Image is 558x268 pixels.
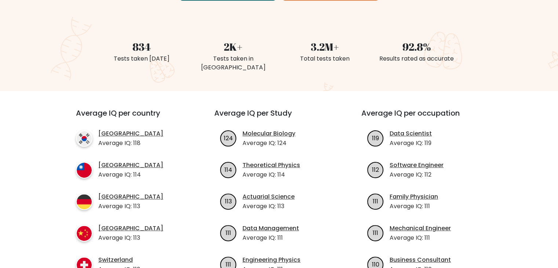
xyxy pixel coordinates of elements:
div: Tests taken in [GEOGRAPHIC_DATA] [192,54,275,72]
a: [GEOGRAPHIC_DATA] [98,224,163,233]
div: Tests taken [DATE] [100,54,183,63]
a: [GEOGRAPHIC_DATA] [98,192,163,201]
img: country [76,225,92,242]
p: Average IQ: 124 [242,139,295,148]
div: 2K+ [192,39,275,54]
a: Business Consultant [390,256,451,264]
img: country [76,130,92,147]
text: 124 [224,134,233,142]
text: 113 [225,197,232,205]
p: Average IQ: 111 [390,202,438,211]
p: Average IQ: 119 [390,139,432,148]
a: Data Scientist [390,129,432,138]
p: Average IQ: 111 [390,233,451,242]
p: Average IQ: 111 [242,233,299,242]
img: country [76,193,92,210]
p: Average IQ: 114 [242,170,300,179]
text: 111 [373,197,378,205]
a: [GEOGRAPHIC_DATA] [98,161,163,170]
text: 119 [372,134,379,142]
h3: Average IQ per Study [214,109,344,126]
a: Molecular Biology [242,129,295,138]
a: Mechanical Engineer [390,224,451,233]
text: 111 [373,228,378,237]
p: Average IQ: 114 [98,170,163,179]
div: Total tests taken [284,54,366,63]
div: 834 [100,39,183,54]
p: Average IQ: 113 [98,202,163,211]
p: Average IQ: 112 [390,170,444,179]
text: 114 [225,165,232,174]
a: Software Engineer [390,161,444,170]
a: Actuarial Science [242,192,295,201]
text: 112 [372,165,379,174]
a: [GEOGRAPHIC_DATA] [98,129,163,138]
div: 3.2M+ [284,39,366,54]
img: country [76,162,92,178]
h3: Average IQ per occupation [361,109,491,126]
div: 92.8% [375,39,458,54]
div: Results rated as accurate [375,54,458,63]
a: Data Management [242,224,299,233]
a: Family Physician [390,192,438,201]
text: 111 [226,228,231,237]
a: Engineering Physics [242,256,300,264]
p: Average IQ: 113 [98,233,163,242]
h3: Average IQ per country [76,109,188,126]
a: Switzerland [98,256,140,264]
p: Average IQ: 113 [242,202,295,211]
p: Average IQ: 118 [98,139,163,148]
a: Theoretical Physics [242,161,300,170]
